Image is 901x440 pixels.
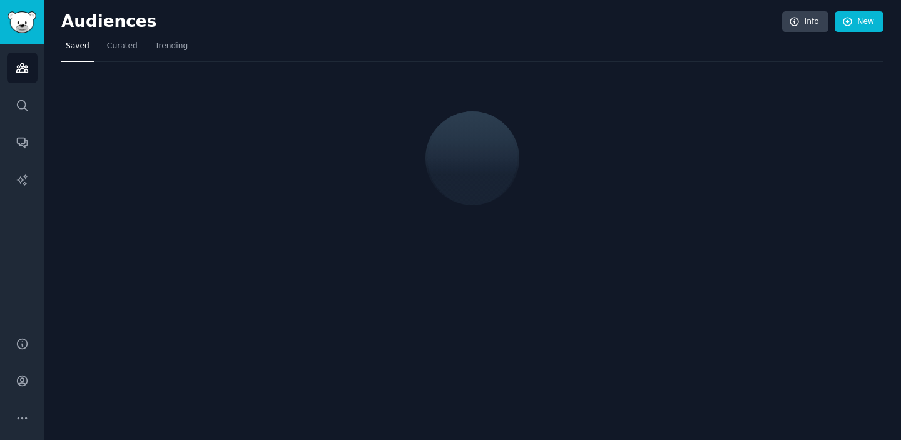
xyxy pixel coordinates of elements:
[782,11,828,33] a: Info
[66,41,89,52] span: Saved
[103,36,142,62] a: Curated
[835,11,883,33] a: New
[155,41,188,52] span: Trending
[61,36,94,62] a: Saved
[151,36,192,62] a: Trending
[107,41,138,52] span: Curated
[8,11,36,33] img: GummySearch logo
[61,12,782,32] h2: Audiences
